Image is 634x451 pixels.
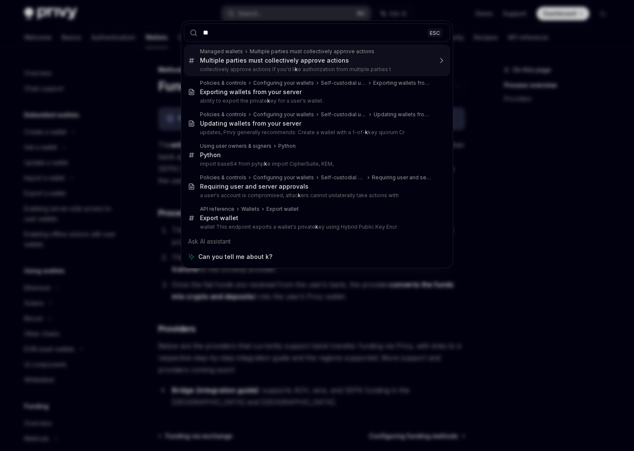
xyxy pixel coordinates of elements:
[267,98,270,104] b: k
[200,151,221,159] div: Python
[200,143,271,149] div: Using user owners & signers
[200,192,432,199] p: a user's account is compromised, attac ers cannot unilaterally take actions with
[200,80,246,86] div: Policies & controls
[198,253,272,261] span: Can you tell me about k?
[295,66,298,72] b: k
[200,183,308,190] div: Requiring user and server approvals
[200,214,238,222] div: Export wallet
[266,206,299,213] div: Export wallet
[184,234,450,249] div: Ask AI assistant
[200,98,432,104] p: ability to export the private ey for a user's wallet.
[200,174,246,181] div: Policies & controls
[200,111,246,118] div: Policies & controls
[200,224,432,230] p: wallet This endpoint exports a wallet's private ey using Hybrid Public Key Encr
[200,57,349,64] div: Multiple parties must collectively approve actions
[200,120,301,127] div: Updating wallets from your server
[264,161,267,167] b: k
[200,88,302,96] div: Exporting wallets from your server
[427,28,443,37] div: ESC
[365,129,368,135] b: k
[200,206,234,213] div: API reference
[253,80,314,86] div: Configuring your wallets
[200,129,432,136] p: updates, Privy generally recommends: Create a wallet with a 1-of- key quorum Cr
[253,174,314,181] div: Configuring your wallets
[321,111,367,118] div: Self-custodial user wallets
[200,66,432,73] p: collectively approve actions If you'd li e authorization from multiple parties t
[253,111,314,118] div: Configuring your wallets
[321,174,365,181] div: Self-custodial user wallets
[241,206,260,213] div: Wallets
[372,174,432,181] div: Requiring user and server approvals
[250,48,374,55] div: Multiple parties must collectively approve actions
[278,143,296,149] div: Python
[200,48,243,55] div: Managed wallets
[200,161,432,167] p: import base64 from pyhp e import CipherSuite, KEM,
[321,80,366,86] div: Self-custodial user wallets
[298,192,301,198] b: k
[373,80,432,86] div: Exporting wallets from your server
[315,224,318,230] b: k
[374,111,432,118] div: Updating wallets from your server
